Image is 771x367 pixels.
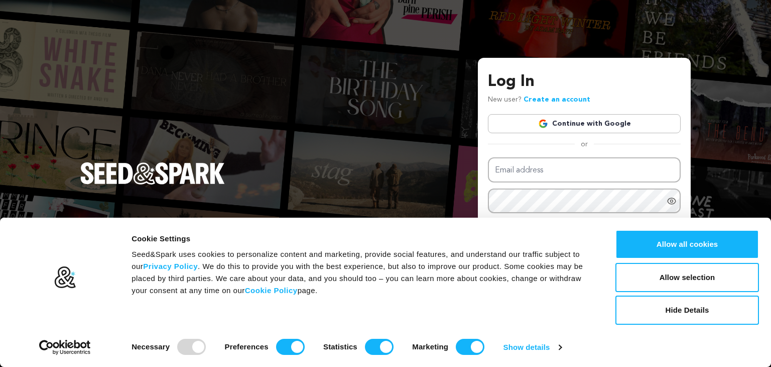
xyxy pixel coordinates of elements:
a: Continue with Google [488,114,681,133]
a: Show details [503,340,562,355]
a: Cookie Policy [245,286,298,295]
strong: Marketing [412,342,448,351]
span: or [575,139,594,149]
a: Usercentrics Cookiebot - opens in a new window [21,340,109,355]
img: Seed&Spark Logo [80,162,225,185]
img: logo [54,266,76,289]
button: Hide Details [615,296,759,325]
h3: Log In [488,70,681,94]
a: Show password as plain text. Warning: this will display your password on the screen. [667,196,677,206]
button: Allow selection [615,263,759,292]
div: Seed&Spark uses cookies to personalize content and marketing, provide social features, and unders... [132,248,593,297]
strong: Preferences [225,342,269,351]
img: Google logo [538,119,548,129]
a: Seed&Spark Homepage [80,162,225,205]
input: Email address [488,157,681,183]
p: New user? [488,94,590,106]
strong: Necessary [132,342,170,351]
div: Cookie Settings [132,233,593,245]
strong: Statistics [323,342,357,351]
a: Create an account [524,96,590,103]
button: Allow all cookies [615,230,759,259]
a: Privacy Policy [143,262,198,270]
